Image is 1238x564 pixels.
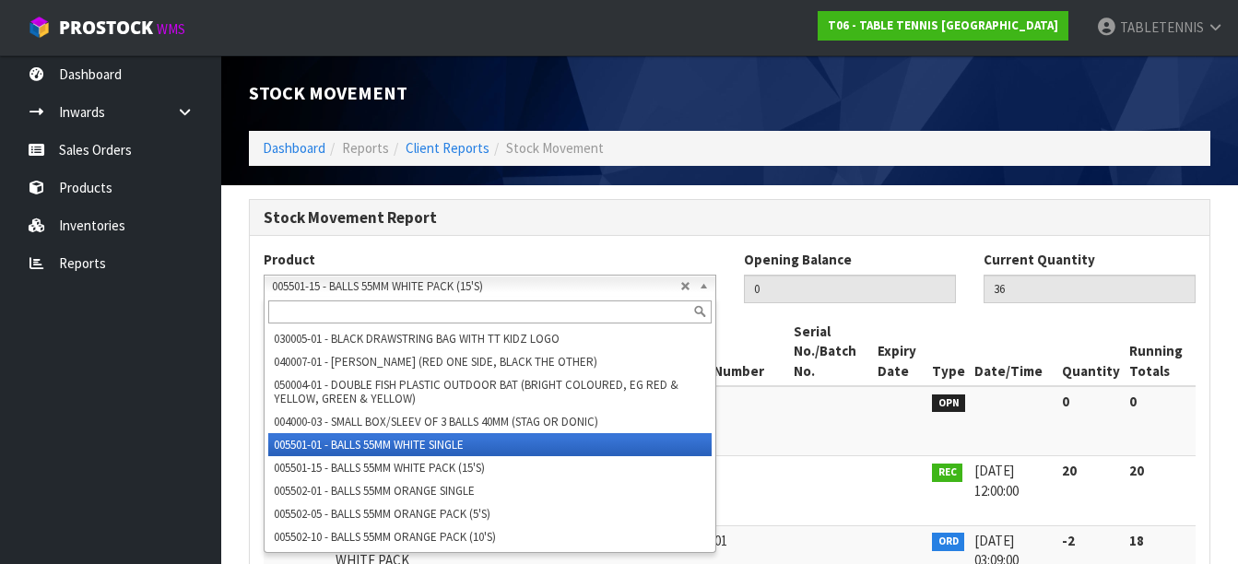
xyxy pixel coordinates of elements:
[927,317,971,386] th: Type
[970,317,1057,386] th: Date/Time
[1057,317,1125,386] th: Quantity
[268,373,712,410] li: 050004-01 - DOUBLE FISH PLASTIC OUTDOOR BAT (BRIGHT COLOURED, EG RED & YELLOW, GREEN & YELLOW)
[828,18,1058,33] strong: T06 - TABLE TENNIS [GEOGRAPHIC_DATA]
[268,327,712,350] li: 030005-01 - BLACK DRAWSTRING BAG WITH TT KIDZ LOGO
[932,533,965,551] span: ORD
[268,433,712,456] li: 005501-01 - BALLS 55MM WHITE SINGLE
[744,250,852,269] label: Opening Balance
[249,81,407,105] span: Stock Movement
[28,16,51,39] img: cube-alt.png
[1062,532,1075,549] strong: -2
[984,250,1095,269] label: Current Quantity
[263,139,325,157] a: Dashboard
[268,479,712,502] li: 005502-01 - BALLS 55MM ORANGE SINGLE
[932,394,966,413] span: OPN
[668,317,789,386] th: Order Number
[59,16,153,40] span: ProStock
[1062,462,1077,479] strong: 20
[268,456,712,479] li: 005501-15 - BALLS 55MM WHITE PACK (15'S)
[1129,462,1144,479] strong: 20
[789,317,873,386] th: Serial No./Batch No.
[1129,532,1144,549] strong: 18
[506,139,604,157] span: Stock Movement
[264,209,1196,227] h3: Stock Movement Report
[268,350,712,373] li: 040007-01 - [PERSON_NAME] (RED ONE SIDE, BLACK THE OTHER)
[974,462,1019,499] span: [DATE] 12:00:00
[272,276,680,298] span: 005501-15 - BALLS 55MM WHITE PACK (15'S)
[1129,393,1137,410] strong: 0
[1120,18,1204,36] span: TABLETENNIS
[268,502,712,525] li: 005502-05 - BALLS 55MM ORANGE PACK (5'S)
[932,464,963,482] span: REC
[157,20,185,38] small: WMS
[264,250,315,269] label: Product
[268,525,712,548] li: 005502-10 - BALLS 55MM ORANGE PACK (10'S)
[268,410,712,433] li: 004000-03 - SMALL BOX/SLEEV OF 3 BALLS 40MM (STAG OR DONIC)
[406,139,489,157] a: Client Reports
[342,139,389,157] span: Reports
[873,317,927,386] th: Expiry Date
[1062,393,1069,410] strong: 0
[1125,317,1196,386] th: Running Totals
